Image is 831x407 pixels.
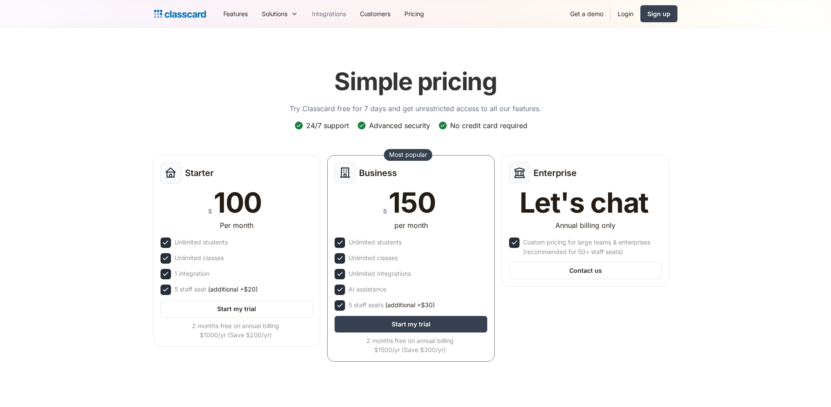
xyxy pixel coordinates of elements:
[185,168,214,178] h2: Starter
[174,269,209,278] div: 1 integration
[306,121,349,130] div: 24/7 support
[161,300,313,318] a: Start my trial
[509,262,662,279] a: Contact us
[349,269,411,278] div: Unlimited Integrations
[389,150,427,159] div: Most popular
[174,253,224,263] div: Unlimited classes
[369,121,430,130] div: Advanced security
[208,206,212,217] div: $
[216,4,255,24] a: Features
[154,8,206,20] a: Logo
[349,237,402,247] div: Unlimited students
[334,67,497,96] h1: Simple pricing
[520,189,649,217] div: Let's chat
[349,285,386,294] div: AI assistance
[335,336,486,354] div: 2 months free on annual billing $1500/yr (Save $300/yr)
[383,206,387,217] div: $
[214,189,262,217] div: 100
[523,237,660,257] div: Custom pricing for large teams & enterprises (recommended for 50+ staff seats)
[640,5,677,22] a: Sign up
[174,237,228,247] div: Unlimited students
[647,9,670,18] div: Sign up
[611,4,640,24] a: Login
[394,220,428,231] div: per month
[555,220,616,231] div: Annual billing only
[161,321,311,339] div: 2 months free on annual billing $1000/yr (Save $200/yr)
[450,121,527,130] div: No credit card required
[208,285,258,294] span: (additional +$20)
[533,168,577,178] h2: Enterprise
[290,103,541,114] p: Try Classcard free for 7 days and get unrestricted access to all our features.
[385,300,435,310] span: (additional +$30)
[359,168,397,178] h2: Business
[305,4,353,24] a: Integrations
[349,300,435,310] div: 5 staff seats
[262,9,287,18] div: Solutions
[335,316,487,332] a: Start my trial
[255,4,305,24] div: Solutions
[349,253,398,263] div: Unlimited classes
[353,4,397,24] a: Customers
[174,285,258,294] div: 5 staff seat
[389,189,435,217] div: 150
[220,220,253,231] div: Per month
[563,4,610,24] a: Get a demo
[397,4,431,24] a: Pricing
